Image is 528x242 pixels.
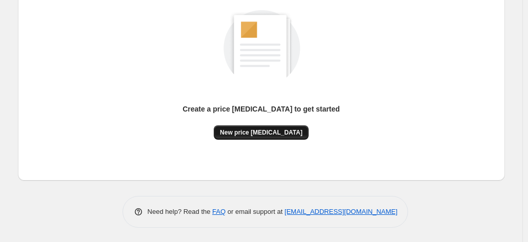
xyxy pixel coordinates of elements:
a: [EMAIL_ADDRESS][DOMAIN_NAME] [285,208,397,215]
a: FAQ [212,208,226,215]
span: Need help? Read the [148,208,213,215]
span: New price [MEDICAL_DATA] [220,128,302,137]
button: New price [MEDICAL_DATA] [214,125,309,140]
span: or email support at [226,208,285,215]
p: Create a price [MEDICAL_DATA] to get started [182,104,340,114]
